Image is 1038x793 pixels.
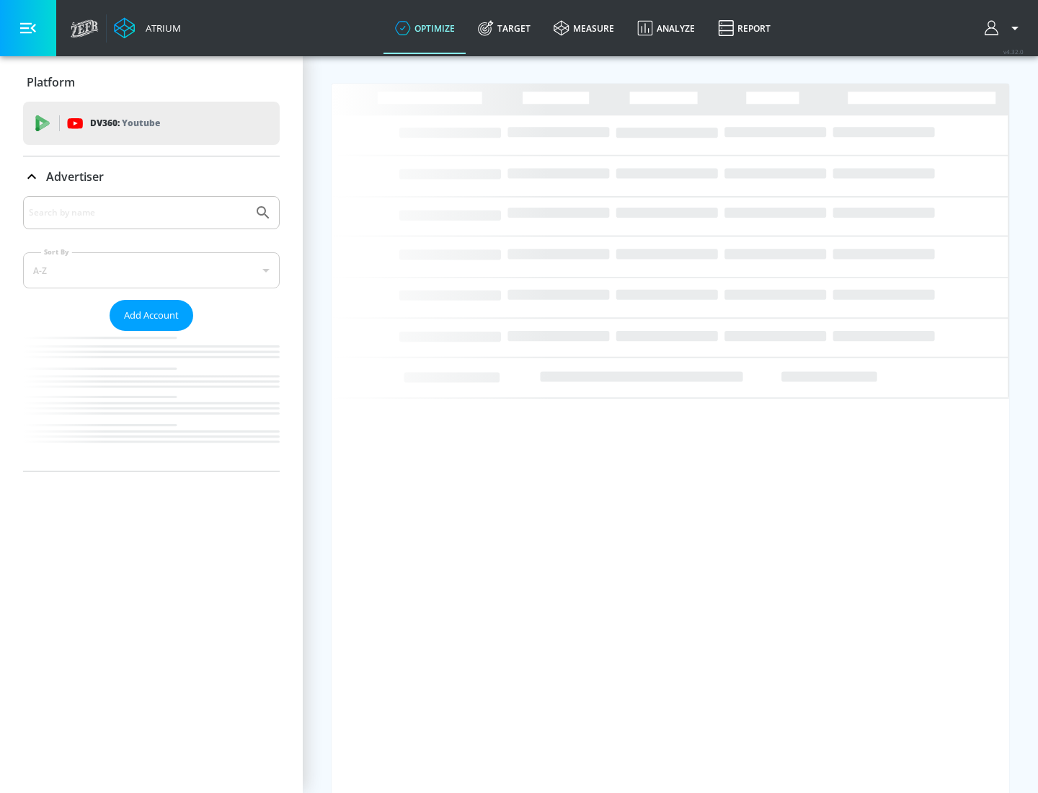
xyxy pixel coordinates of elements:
label: Sort By [41,247,72,257]
div: DV360: Youtube [23,102,280,145]
nav: list of Advertiser [23,331,280,471]
input: Search by name [29,203,247,222]
a: Report [706,2,782,54]
a: optimize [383,2,466,54]
p: Advertiser [46,169,104,185]
div: Atrium [140,22,181,35]
a: Analyze [626,2,706,54]
a: Atrium [114,17,181,39]
a: Target [466,2,542,54]
div: Advertiser [23,196,280,471]
div: Advertiser [23,156,280,197]
span: Add Account [124,307,179,324]
div: A-Z [23,252,280,288]
a: measure [542,2,626,54]
div: Platform [23,62,280,102]
p: Youtube [122,115,160,130]
button: Add Account [110,300,193,331]
p: DV360: [90,115,160,131]
p: Platform [27,74,75,90]
span: v 4.32.0 [1003,48,1024,56]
